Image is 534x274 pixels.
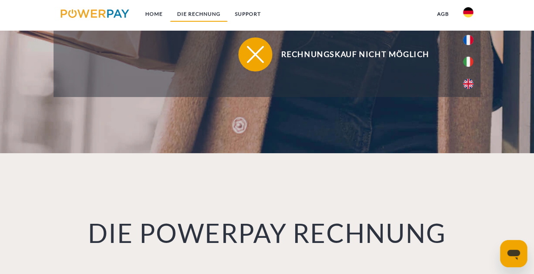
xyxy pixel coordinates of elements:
img: logo-powerpay.svg [61,9,129,18]
img: fr [463,35,473,45]
a: SUPPORT [228,6,268,22]
a: Home [138,6,170,22]
img: en [463,79,473,89]
iframe: Schaltfläche zum Öffnen des Messaging-Fensters [500,240,527,267]
button: Rechnungskauf nicht möglich [238,37,459,71]
a: agb [429,6,456,22]
img: it [463,57,473,67]
img: de [463,7,473,17]
span: Rechnungskauf nicht möglich [251,37,459,71]
img: qb_close.svg [245,44,266,65]
a: DIE RECHNUNG [170,6,228,22]
h1: DIE POWERPAY RECHNUNG [60,217,474,250]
